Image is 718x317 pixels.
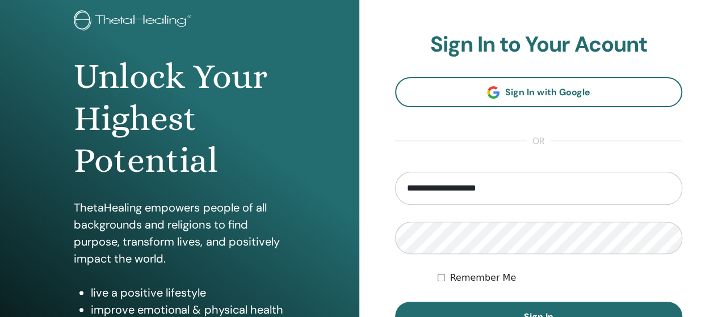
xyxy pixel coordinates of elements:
[438,271,682,285] div: Keep me authenticated indefinitely or until I manually logout
[505,86,590,98] span: Sign In with Google
[395,32,683,58] h2: Sign In to Your Acount
[450,271,516,285] label: Remember Me
[91,284,285,301] li: live a positive lifestyle
[395,77,683,107] a: Sign In with Google
[74,199,285,267] p: ThetaHealing empowers people of all backgrounds and religions to find purpose, transform lives, a...
[527,134,551,148] span: or
[74,56,285,182] h1: Unlock Your Highest Potential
